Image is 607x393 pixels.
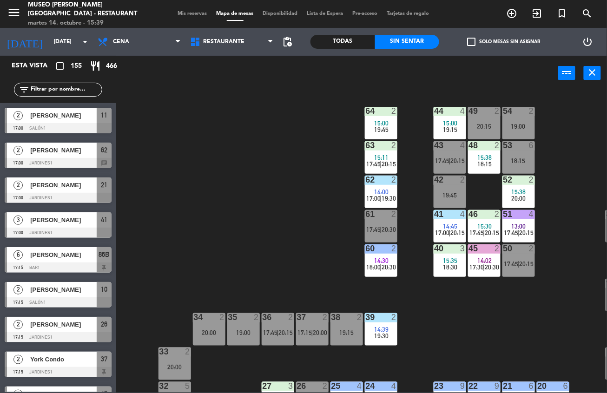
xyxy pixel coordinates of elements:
[467,38,541,46] label: Solo mesas sin asignar
[443,223,457,230] span: 14:45
[323,313,328,321] div: 2
[13,146,23,155] span: 2
[374,326,389,333] span: 14:39
[30,111,97,120] span: [PERSON_NAME]
[435,229,450,236] span: 17:00
[30,354,97,364] span: York Condo
[483,263,485,271] span: |
[460,244,466,253] div: 3
[512,195,526,202] span: 20:00
[518,260,520,268] span: |
[258,11,303,16] span: Disponibilidad
[374,188,389,196] span: 14:00
[30,145,97,155] span: [PERSON_NAME]
[485,229,499,236] span: 20:15
[383,11,434,16] span: Tarjetas de regalo
[101,179,107,190] span: 21
[101,214,107,225] span: 41
[367,226,381,233] span: 17:45
[380,263,382,271] span: |
[434,192,466,198] div: 19:45
[375,35,440,49] div: Sin sentar
[460,141,466,150] div: 4
[30,180,97,190] span: [PERSON_NAME]
[374,332,389,340] span: 19:30
[582,8,593,19] i: search
[519,229,534,236] span: 20:15
[159,382,160,390] div: 32
[382,195,396,202] span: 19:30
[504,260,519,268] span: 17:45
[13,111,23,120] span: 2
[391,176,397,184] div: 2
[503,107,504,115] div: 54
[512,223,526,230] span: 13:00
[185,347,191,356] div: 2
[5,60,67,72] div: Esta vista
[288,313,294,321] div: 2
[449,157,451,164] span: |
[529,141,534,150] div: 6
[587,67,598,78] i: close
[529,210,534,218] div: 4
[13,285,23,295] span: 2
[477,223,492,230] span: 15:30
[443,119,457,127] span: 15:00
[483,229,485,236] span: |
[331,313,332,321] div: 38
[30,320,97,329] span: [PERSON_NAME]
[532,8,543,19] i: exit_to_app
[367,263,381,271] span: 18:00
[512,188,526,196] span: 15:38
[288,382,294,390] div: 3
[30,250,97,260] span: [PERSON_NAME]
[435,157,450,164] span: 17:45
[477,257,492,264] span: 14:02
[558,66,575,80] button: power_input
[460,210,466,218] div: 4
[557,8,568,19] i: turned_in_not
[460,107,466,115] div: 4
[382,226,396,233] span: 20:30
[227,329,260,336] div: 19:00
[450,157,465,164] span: 20:15
[99,249,110,260] span: 86B
[330,329,363,336] div: 19:15
[380,160,382,168] span: |
[101,319,107,330] span: 26
[228,313,229,321] div: 35
[158,364,191,370] div: 20:00
[113,39,129,45] span: Cena
[380,226,382,233] span: |
[367,160,381,168] span: 17:45
[443,257,457,264] span: 15:35
[13,181,23,190] span: 2
[30,85,102,95] input: Filtrar por nombre...
[382,160,396,168] span: 20:15
[485,263,499,271] span: 20:30
[7,6,21,23] button: menu
[173,11,212,16] span: Mis reservas
[503,210,504,218] div: 51
[13,320,23,329] span: 2
[584,66,601,80] button: close
[518,229,520,236] span: |
[449,229,451,236] span: |
[467,38,475,46] span: check_box_outline_blank
[450,229,465,236] span: 20:15
[561,67,573,78] i: power_input
[382,263,396,271] span: 20:30
[391,141,397,150] div: 2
